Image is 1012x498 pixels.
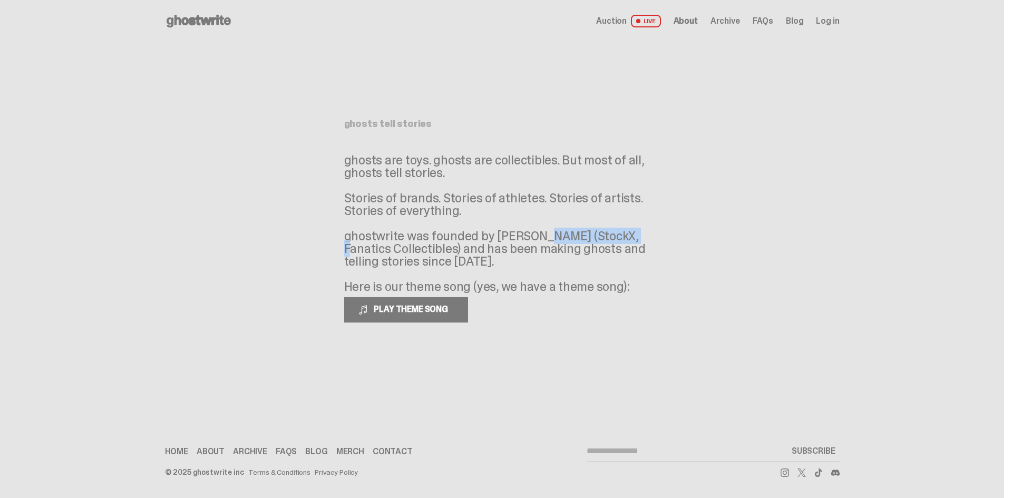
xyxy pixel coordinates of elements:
[344,154,660,293] p: ghosts are toys. ghosts are collectibles. But most of all, ghosts tell stories. Stories of brands...
[248,468,310,476] a: Terms & Conditions
[197,447,225,456] a: About
[344,119,660,129] h1: ghosts tell stories
[786,17,803,25] a: Blog
[165,447,188,456] a: Home
[305,447,327,456] a: Blog
[165,468,244,476] div: © 2025 ghostwrite inc
[711,17,740,25] a: Archive
[315,468,358,476] a: Privacy Policy
[596,17,627,25] span: Auction
[753,17,773,25] a: FAQs
[336,447,364,456] a: Merch
[276,447,297,456] a: FAQs
[631,15,661,27] span: LIVE
[344,297,468,323] button: PLAY THEME SONG
[373,447,413,456] a: Contact
[674,17,698,25] a: About
[816,17,839,25] a: Log in
[787,441,840,462] button: SUBSCRIBE
[369,304,454,315] span: PLAY THEME SONG
[233,447,267,456] a: Archive
[596,15,660,27] a: Auction LIVE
